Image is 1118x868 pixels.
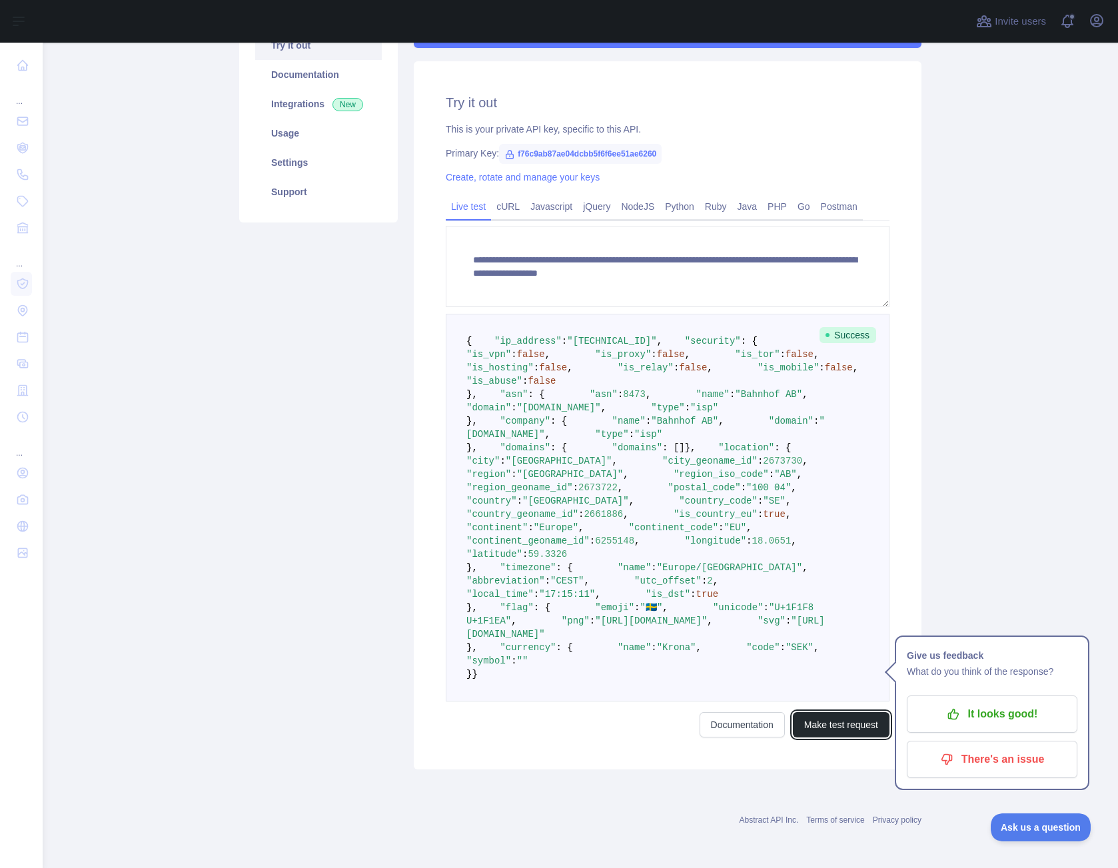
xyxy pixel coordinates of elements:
span: , [814,349,819,360]
span: : { [550,416,567,426]
span: , [511,616,516,626]
span: : { [550,442,567,453]
span: 2673722 [578,482,618,493]
span: "is_hosting" [466,362,534,373]
span: : [511,402,516,413]
span: "is_abuse" [466,376,522,386]
span: "country_code" [679,496,758,506]
a: Try it out [255,31,382,60]
span: 18.0651 [752,536,792,546]
span: "type" [595,429,628,440]
span: "is_proxy" [595,349,651,360]
span: "AB" [774,469,797,480]
span: "SE" [763,496,786,506]
span: , [646,389,651,400]
span: : [517,496,522,506]
span: : [730,389,735,400]
span: "location" [718,442,774,453]
span: : [562,336,567,346]
span: }, [466,642,478,653]
span: , [634,536,640,546]
span: "[DOMAIN_NAME]" [517,402,601,413]
div: ... [11,242,32,269]
span: , [601,402,606,413]
span: "continent_geoname_id" [466,536,590,546]
span: : { [556,642,572,653]
span: "type" [651,402,684,413]
span: "flag" [500,602,533,613]
span: : [758,496,763,506]
span: false [517,349,545,360]
span: "EU" [724,522,747,533]
span: "[TECHNICAL_ID]" [567,336,656,346]
span: : [685,402,690,413]
span: : [522,376,528,386]
span: , [657,336,662,346]
a: Integrations New [255,89,382,119]
span: : [674,362,679,373]
a: Python [660,196,700,217]
span: : [746,536,752,546]
div: ... [11,432,32,458]
button: Invite users [973,11,1049,32]
span: { [466,336,472,346]
span: "is_mobile" [758,362,819,373]
span: : [741,482,746,493]
span: : [618,389,623,400]
span: "utc_offset" [634,576,702,586]
span: "country_geoname_id" [466,509,578,520]
span: 2673730 [763,456,802,466]
span: : [819,362,824,373]
a: Postman [816,196,863,217]
span: "region_geoname_id" [466,482,573,493]
span: "code" [746,642,780,653]
span: : [634,602,640,613]
span: "currency" [500,642,556,653]
span: "is_relay" [618,362,674,373]
p: What do you think of the response? [907,663,1077,679]
span: Invite users [995,14,1046,29]
span: "🇸🇪" [640,602,663,613]
span: "city" [466,456,500,466]
span: "emoji" [595,602,634,613]
span: , [707,616,712,626]
span: "" [517,655,528,666]
span: "[GEOGRAPHIC_DATA]" [517,469,624,480]
a: Documentation [700,712,785,737]
span: , [791,536,796,546]
span: : [780,349,786,360]
span: : [545,576,550,586]
span: "latitude" [466,549,522,560]
span: : [758,509,763,520]
span: , [623,469,628,480]
span: "is_dst" [646,589,690,600]
a: cURL [491,196,525,217]
a: Javascript [525,196,578,217]
span: "timezone" [500,562,556,573]
a: Privacy policy [873,815,921,825]
span: "name" [618,642,651,653]
span: : { [556,562,572,573]
a: NodeJS [616,196,660,217]
a: Documentation [255,60,382,89]
span: "name" [696,389,730,400]
span: "[GEOGRAPHIC_DATA]" [506,456,612,466]
span: f76c9ab87ae04dcbb5f6f6ee51ae6260 [499,144,662,164]
span: "is_country_eu" [674,509,758,520]
button: Make test request [793,712,889,737]
span: , [786,496,791,506]
span: "is_tor" [735,349,780,360]
div: This is your private API key, specific to this API. [446,123,889,136]
span: , [578,522,584,533]
span: : [573,482,578,493]
span: "Bahnhof AB" [735,389,802,400]
span: "continent" [466,522,528,533]
button: It looks good! [907,695,1077,733]
span: : [511,655,516,666]
span: false [679,362,707,373]
span: : { [774,442,791,453]
span: "domain" [769,416,814,426]
span: , [802,562,808,573]
span: "region_iso_code" [674,469,769,480]
div: Primary Key: [446,147,889,160]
